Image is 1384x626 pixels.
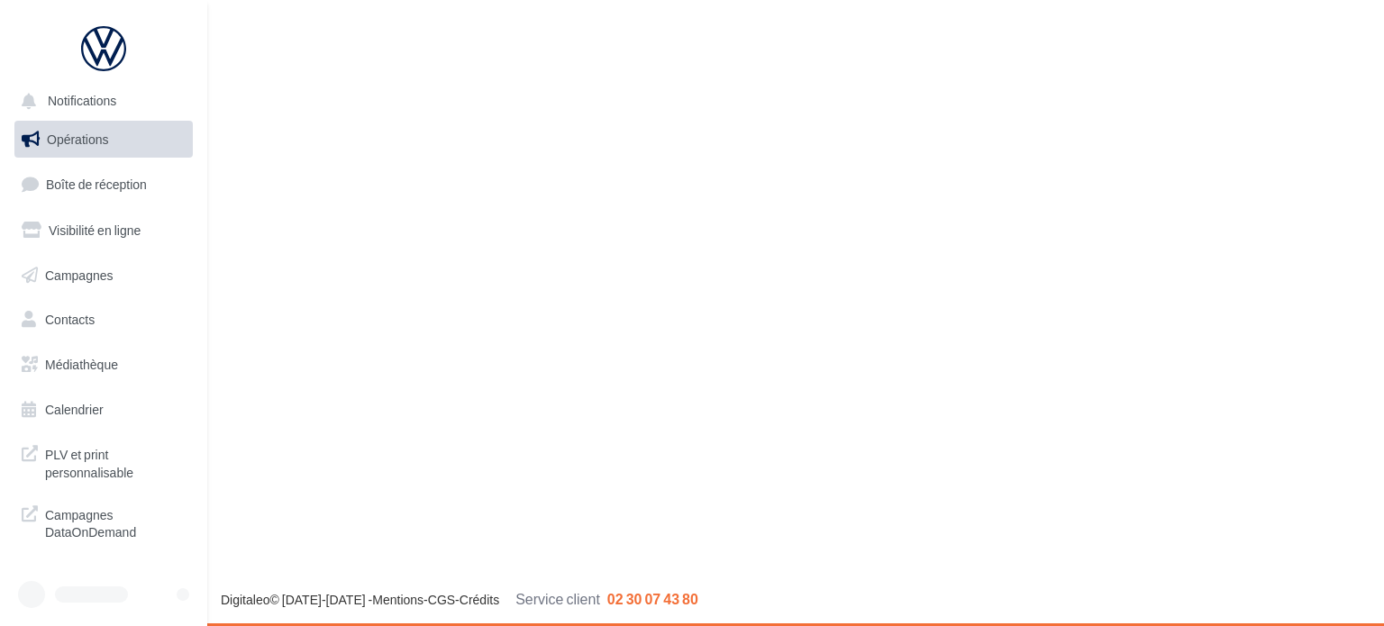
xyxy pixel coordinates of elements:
[372,592,423,607] a: Mentions
[11,346,196,384] a: Médiathèque
[11,301,196,339] a: Contacts
[11,435,196,488] a: PLV et print personnalisable
[515,590,600,607] span: Service client
[11,121,196,159] a: Opérations
[46,177,147,192] span: Boîte de réception
[11,257,196,295] a: Campagnes
[221,592,698,607] span: © [DATE]-[DATE] - - -
[45,267,114,282] span: Campagnes
[11,495,196,549] a: Campagnes DataOnDemand
[607,590,698,607] span: 02 30 07 43 80
[11,212,196,249] a: Visibilité en ligne
[48,94,116,109] span: Notifications
[428,592,455,607] a: CGS
[47,132,108,147] span: Opérations
[49,222,141,238] span: Visibilité en ligne
[45,357,118,372] span: Médiathèque
[45,503,186,541] span: Campagnes DataOnDemand
[45,402,104,417] span: Calendrier
[11,165,196,204] a: Boîte de réception
[45,312,95,327] span: Contacts
[221,592,269,607] a: Digitaleo
[460,592,499,607] a: Crédits
[11,391,196,429] a: Calendrier
[45,442,186,481] span: PLV et print personnalisable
